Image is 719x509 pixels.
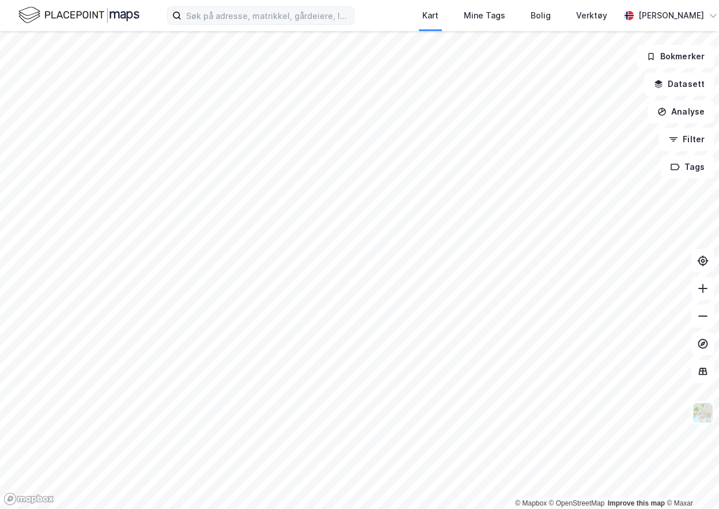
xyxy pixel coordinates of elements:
[3,492,54,506] a: Mapbox homepage
[661,454,719,509] iframe: Chat Widget
[18,5,139,25] img: logo.f888ab2527a4732fd821a326f86c7f29.svg
[608,499,665,507] a: Improve this map
[692,402,714,424] img: Z
[549,499,605,507] a: OpenStreetMap
[638,9,704,22] div: [PERSON_NAME]
[659,128,714,151] button: Filter
[644,73,714,96] button: Datasett
[531,9,551,22] div: Bolig
[464,9,505,22] div: Mine Tags
[661,454,719,509] div: Kontrollprogram for chat
[637,45,714,68] button: Bokmerker
[648,100,714,123] button: Analyse
[422,9,438,22] div: Kart
[515,499,547,507] a: Mapbox
[661,155,714,178] button: Tags
[576,9,607,22] div: Verktøy
[181,7,354,24] input: Søk på adresse, matrikkel, gårdeiere, leietakere eller personer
